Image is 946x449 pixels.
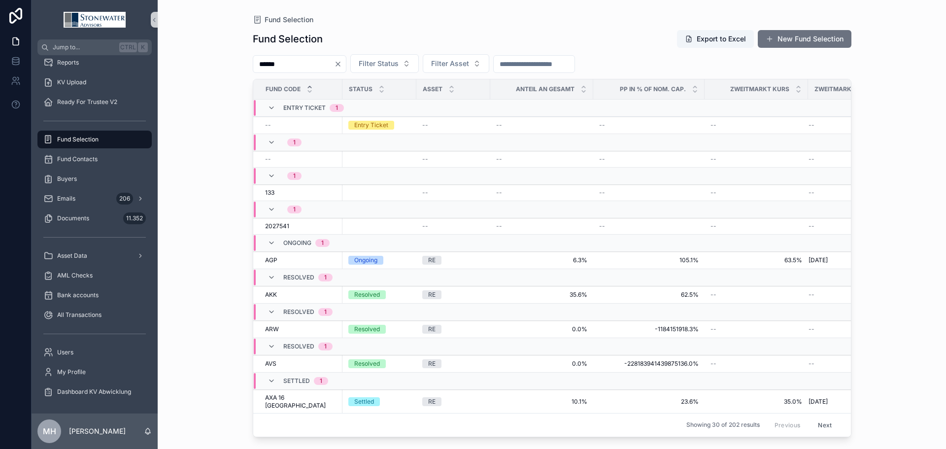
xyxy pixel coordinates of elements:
[599,155,605,163] span: --
[265,121,337,129] a: --
[422,121,428,129] span: --
[496,360,587,368] a: 0.0%
[599,360,699,368] a: -228183941439875136.0%
[710,291,802,299] a: --
[809,325,814,333] span: --
[710,398,802,406] a: 35.0%
[809,155,887,163] a: --
[32,55,158,414] div: scrollable content
[496,222,587,230] a: --
[599,121,605,129] span: --
[496,256,587,264] span: 6.3%
[283,377,310,385] span: Settled
[265,360,276,368] span: AVS
[811,417,839,433] button: Next
[283,308,314,316] span: Resolved
[809,222,814,230] span: --
[265,360,337,368] a: AVS
[350,54,419,73] button: Select Button
[599,291,699,299] a: 62.5%
[809,121,887,129] a: --
[119,42,137,52] span: Ctrl
[348,397,410,406] a: Settled
[677,30,754,48] button: Export to Excel
[496,155,587,163] a: --
[428,397,436,406] div: RE
[599,155,699,163] a: --
[37,306,152,324] a: All Transactions
[422,222,428,230] span: --
[265,394,337,410] span: AXA 16 [GEOGRAPHIC_DATA]
[599,121,699,129] a: --
[321,239,324,247] div: 1
[809,360,814,368] span: --
[710,189,716,197] span: --
[422,155,484,163] a: --
[710,121,802,129] a: --
[283,239,311,247] span: Ongoing
[620,85,686,93] span: PP in % of Nom. Cap.
[422,189,428,197] span: --
[265,189,274,197] span: 133
[496,291,587,299] a: 35.6%
[359,59,399,69] span: Filter Status
[496,398,587,406] span: 10.1%
[354,290,380,299] div: Resolved
[758,30,851,48] a: New Fund Selection
[599,189,605,197] span: --
[422,325,484,334] a: RE
[37,131,152,148] a: Fund Selection
[283,104,326,112] span: Entry Ticket
[57,291,99,299] span: Bank accounts
[348,325,410,334] a: Resolved
[348,256,410,265] a: Ongoing
[283,274,314,281] span: Resolved
[57,252,87,260] span: Asset Data
[116,193,133,205] div: 206
[422,359,484,368] a: RE
[283,343,314,350] span: Resolved
[710,325,716,333] span: --
[422,256,484,265] a: RE
[710,222,802,230] a: --
[599,222,699,230] a: --
[423,85,442,93] span: Asset
[710,121,716,129] span: --
[37,54,152,71] a: Reports
[57,98,117,106] span: Ready For Trustee V2
[265,222,337,230] a: 2027541
[293,206,296,213] div: 1
[809,189,887,197] a: --
[710,360,716,368] span: --
[422,397,484,406] a: RE
[354,359,380,368] div: Resolved
[265,291,337,299] a: AKK
[57,272,93,279] span: AML Checks
[348,359,410,368] a: Resolved
[354,397,374,406] div: Settled
[496,189,587,197] a: --
[324,308,327,316] div: 1
[599,398,699,406] a: 23.6%
[496,325,587,333] a: 0.0%
[69,426,126,436] p: [PERSON_NAME]
[37,267,152,284] a: AML Checks
[37,93,152,111] a: Ready For Trustee V2
[37,209,152,227] a: Documents11.352
[599,189,699,197] a: --
[253,32,323,46] h1: Fund Selection
[710,291,716,299] span: --
[37,363,152,381] a: My Profile
[37,247,152,265] a: Asset Data
[57,155,98,163] span: Fund Contacts
[428,359,436,368] div: RE
[710,155,802,163] a: --
[710,256,802,264] a: 63.5%
[37,170,152,188] a: Buyers
[710,155,716,163] span: --
[37,190,152,207] a: Emails206
[253,15,313,25] a: Fund Selection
